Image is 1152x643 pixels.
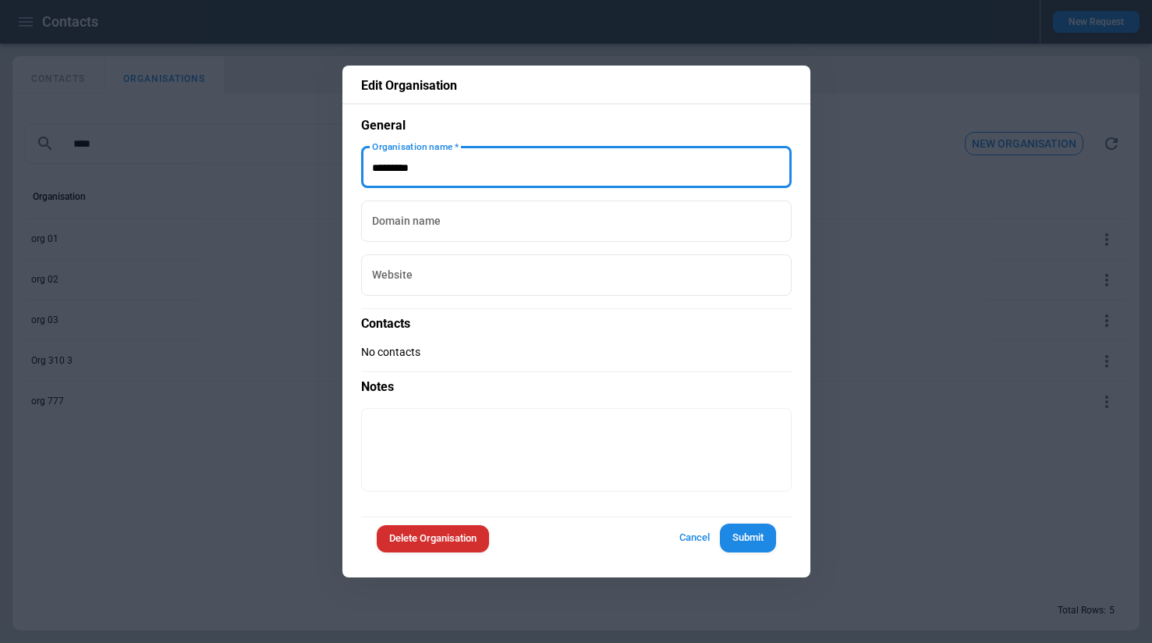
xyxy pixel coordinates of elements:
[361,371,792,396] p: Notes
[361,308,792,332] p: Contacts
[372,140,459,153] label: Organisation name
[720,524,776,552] button: Submit
[670,524,720,552] button: Cancel
[361,346,792,359] p: No contacts
[377,525,489,552] button: Delete Organisation
[361,78,792,94] p: Edit Organisation
[361,117,792,134] p: General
